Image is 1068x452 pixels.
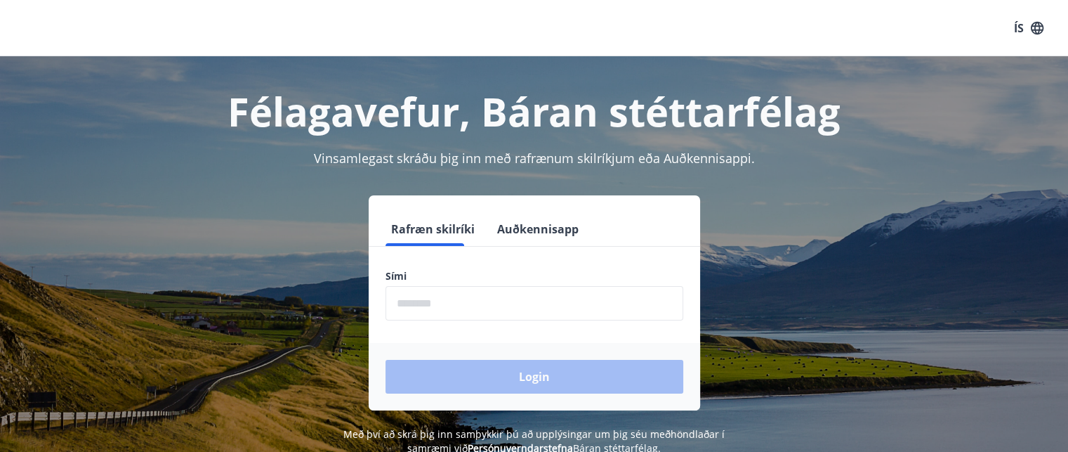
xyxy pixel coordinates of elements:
[385,269,683,283] label: Sími
[1006,15,1051,41] button: ÍS
[492,212,584,246] button: Auðkennisapp
[385,212,480,246] button: Rafræn skilríki
[314,150,755,167] span: Vinsamlegast skráðu þig inn með rafrænum skilríkjum eða Auðkennisappi.
[46,84,1023,138] h1: Félagavefur, Báran stéttarfélag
